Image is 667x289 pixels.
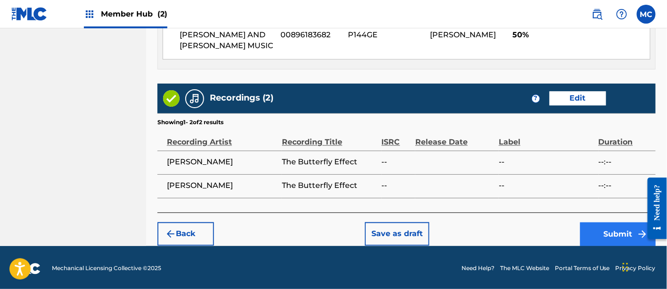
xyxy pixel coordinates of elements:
img: Top Rightsholders [84,8,95,20]
span: [PERSON_NAME] [167,180,277,192]
div: Help [612,5,631,24]
span: -- [382,180,411,192]
img: 7ee5dd4eb1f8a8e3ef2f.svg [165,229,176,240]
span: Member Hub [101,8,167,19]
p: Showing 1 - 2 of 2 results [157,119,223,127]
a: Need Help? [461,264,494,273]
span: (2) [157,9,167,18]
span: [PERSON_NAME] AND [PERSON_NAME] MUSIC [180,29,274,52]
span: --:-- [599,157,651,168]
a: Public Search [588,5,607,24]
span: ? [532,95,540,102]
span: [PERSON_NAME] [167,157,277,168]
img: f7272a7cc735f4ea7f67.svg [637,229,648,240]
span: P144GE [348,29,423,41]
img: MLC Logo [11,7,48,21]
span: The Butterfly Effect [282,157,377,168]
img: Valid [163,90,180,107]
span: 50% [512,29,650,41]
span: -- [382,157,411,168]
div: Drag [623,253,628,281]
span: -- [499,180,593,192]
iframe: Resource Center [641,170,667,246]
span: Mechanical Licensing Collective © 2025 [52,264,161,273]
iframe: Chat Widget [620,244,667,289]
h5: Recordings (2) [210,93,273,104]
img: Recordings [189,93,200,104]
span: [PERSON_NAME] [430,30,496,39]
div: Release Date [415,127,494,148]
a: Privacy Policy [616,264,656,273]
button: Back [157,222,214,246]
span: -- [499,157,593,168]
div: Recording Artist [167,127,277,148]
a: The MLC Website [500,264,549,273]
button: Edit [550,92,606,106]
span: 00896183682 [281,29,341,41]
span: --:-- [599,180,651,192]
span: The Butterfly Effect [282,180,377,192]
img: help [616,8,627,20]
div: Duration [599,127,651,148]
div: User Menu [637,5,656,24]
button: Submit [580,222,656,246]
button: Save as draft [365,222,429,246]
img: search [592,8,603,20]
a: Portal Terms of Use [555,264,610,273]
div: Label [499,127,593,148]
div: Recording Title [282,127,377,148]
div: ISRC [382,127,411,148]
